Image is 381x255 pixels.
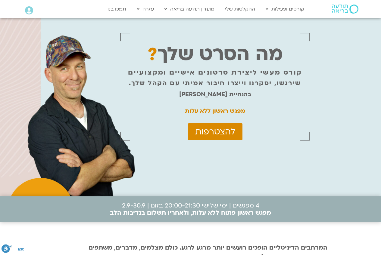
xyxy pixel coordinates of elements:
p: שירגשו, יסקרנו וייצרו חיבור אמיתי עם הקהל שלך. [129,79,301,87]
a: ההקלטות שלי [222,3,258,15]
strong: בהנחיית [PERSON_NAME] [179,91,251,98]
b: מפגש ראשון פתוח ללא עלות, ולאחריו תשלום בנדיבות הלב [110,209,271,217]
a: מועדון תודעה בריאה [161,3,217,15]
p: 4 מפגשים | ימי שלישי 20:00-21:30 בזום | 2.9-30.9 [110,202,271,217]
img: תודעה בריאה [332,5,358,14]
p: מה הסרט שלך [148,51,283,58]
a: להצטרפות [188,123,242,140]
p: קורס מעשי ליצירת סרטונים אישיים ומקצועיים [128,69,302,76]
a: עזרה [134,3,157,15]
a: תמכו בנו [105,3,129,15]
span: ? [148,43,157,66]
a: קורסים ופעילות [263,3,307,15]
span: להצטרפות [195,127,235,137]
strong: מפגש ראשון ללא עלות [185,107,245,115]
